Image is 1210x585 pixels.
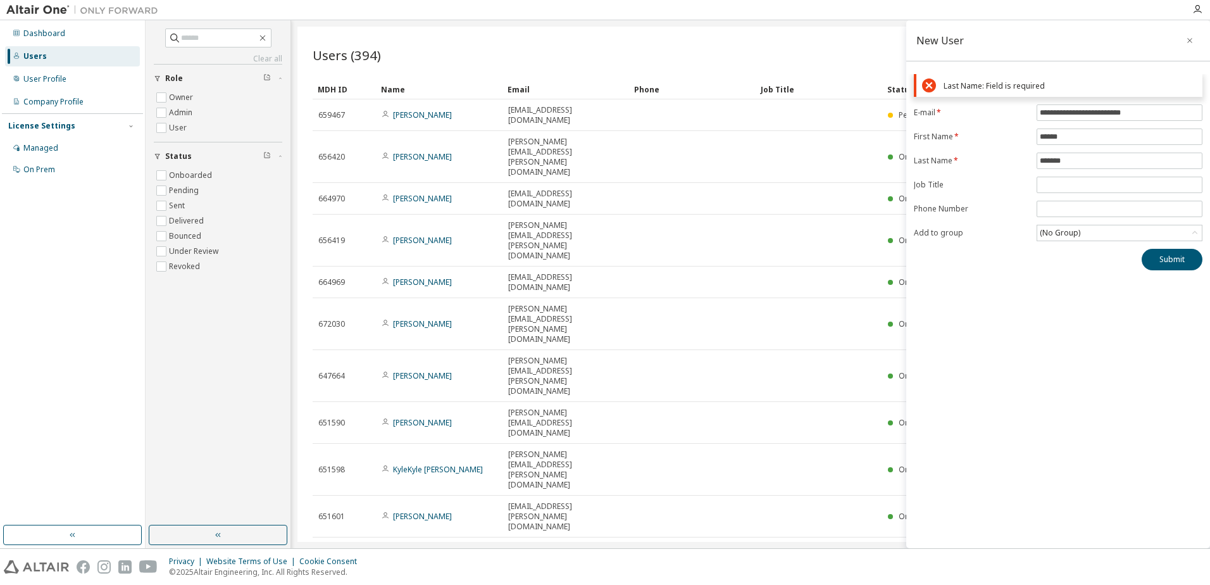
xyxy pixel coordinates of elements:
span: 664970 [318,194,345,204]
label: Under Review [169,244,221,259]
span: [PERSON_NAME][EMAIL_ADDRESS][PERSON_NAME][DOMAIN_NAME] [508,356,623,396]
div: Job Title [761,79,877,99]
img: linkedin.svg [118,560,132,574]
label: Pending [169,183,201,198]
img: Altair One [6,4,165,16]
div: Cookie Consent [299,557,365,567]
div: Phone [634,79,751,99]
a: [PERSON_NAME] [393,235,452,246]
label: Phone Number [914,204,1029,214]
div: (No Group) [1038,226,1082,240]
button: Status [154,142,282,170]
a: [PERSON_NAME] [393,318,452,329]
button: Submit [1142,249,1202,270]
div: Privacy [169,557,206,567]
span: [PERSON_NAME][EMAIL_ADDRESS][DOMAIN_NAME] [508,408,623,438]
a: [PERSON_NAME] [393,110,452,120]
a: [PERSON_NAME] [393,277,452,287]
span: Onboarded [899,464,942,475]
a: [PERSON_NAME] [393,370,452,381]
div: MDH ID [318,79,371,99]
label: Admin [169,105,195,120]
div: On Prem [23,165,55,175]
div: Managed [23,143,58,153]
span: 659467 [318,110,345,120]
img: instagram.svg [97,560,111,574]
label: User [169,120,189,135]
div: New User [916,35,964,46]
span: [EMAIL_ADDRESS][PERSON_NAME][DOMAIN_NAME] [508,501,623,532]
span: 647664 [318,371,345,381]
label: Owner [169,90,196,105]
label: Bounced [169,229,204,244]
label: Last Name [914,156,1029,166]
div: Status [887,79,1123,99]
div: Email [508,79,624,99]
span: Onboarded [899,370,942,381]
div: User Profile [23,74,66,84]
span: [PERSON_NAME][EMAIL_ADDRESS][PERSON_NAME][DOMAIN_NAME] [508,137,623,177]
span: Onboarded [899,235,942,246]
span: Status [165,151,192,161]
span: Pending [899,110,928,120]
span: Onboarded [899,151,942,162]
div: Name [381,79,497,99]
span: [EMAIL_ADDRESS][DOMAIN_NAME] [508,105,623,125]
span: 664969 [318,277,345,287]
label: Add to group [914,228,1029,238]
button: Role [154,65,282,92]
label: Job Title [914,180,1029,190]
span: 656420 [318,152,345,162]
span: Onboarded [899,318,942,329]
div: Company Profile [23,97,84,107]
label: Delivered [169,213,206,229]
div: License Settings [8,121,75,131]
div: Last Name: Field is required [944,81,1197,91]
label: First Name [914,132,1029,142]
a: [PERSON_NAME] [393,193,452,204]
a: [PERSON_NAME] [393,511,452,522]
img: facebook.svg [77,560,90,574]
span: 651598 [318,465,345,475]
span: Onboarded [899,193,942,204]
label: Sent [169,198,187,213]
span: 651601 [318,512,345,522]
span: [EMAIL_ADDRESS][DOMAIN_NAME] [508,272,623,292]
a: Clear all [154,54,282,64]
span: Users (394) [313,46,381,64]
div: Dashboard [23,28,65,39]
p: © 2025 Altair Engineering, Inc. All Rights Reserved. [169,567,365,577]
a: KyleKyle [PERSON_NAME] [393,464,483,475]
span: [PERSON_NAME][EMAIL_ADDRESS][PERSON_NAME][DOMAIN_NAME] [508,220,623,261]
span: Clear filter [263,151,271,161]
span: [EMAIL_ADDRESS][DOMAIN_NAME] [508,189,623,209]
span: Role [165,73,183,84]
span: Onboarded [899,277,942,287]
span: Onboarded [899,417,942,428]
label: Revoked [169,259,203,274]
span: 656419 [318,236,345,246]
a: [PERSON_NAME] [393,151,452,162]
span: 651590 [318,418,345,428]
span: [PERSON_NAME][EMAIL_ADDRESS][PERSON_NAME][DOMAIN_NAME] [508,450,623,490]
div: Users [23,51,47,61]
img: youtube.svg [139,560,158,574]
img: altair_logo.svg [4,560,69,574]
span: 672030 [318,319,345,329]
label: Onboarded [169,168,215,183]
span: [PERSON_NAME][EMAIL_ADDRESS][PERSON_NAME][DOMAIN_NAME] [508,304,623,344]
a: [PERSON_NAME] [393,417,452,428]
span: Onboarded [899,511,942,522]
div: (No Group) [1037,225,1202,241]
label: E-mail [914,108,1029,118]
span: Clear filter [263,73,271,84]
div: Website Terms of Use [206,557,299,567]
